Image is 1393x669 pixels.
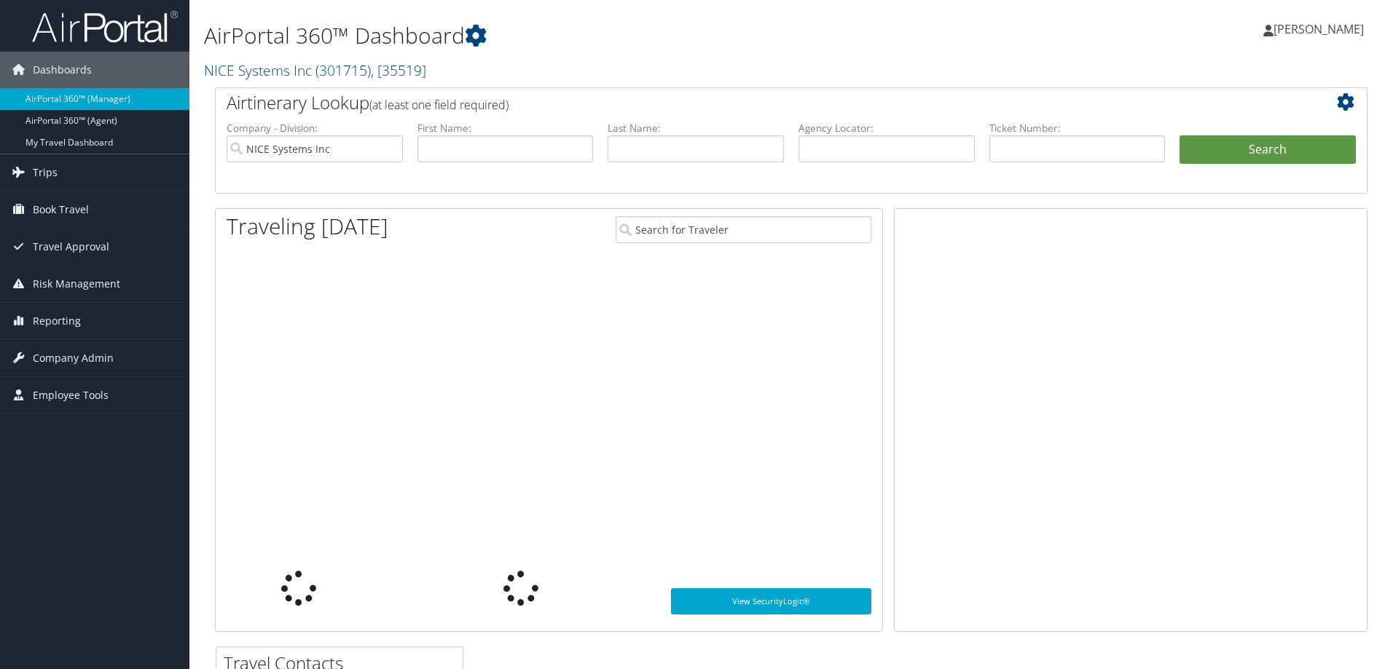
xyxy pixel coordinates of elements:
[33,191,89,228] span: Book Travel
[1274,21,1364,37] span: [PERSON_NAME]
[33,229,109,265] span: Travel Approval
[204,60,426,80] a: NICE Systems Inc
[204,20,987,51] h1: AirPortal 360™ Dashboard
[671,588,871,614] a: View SecurityLogic®
[369,97,509,113] span: (at least one field required)
[33,303,81,339] span: Reporting
[608,121,784,135] label: Last Name:
[33,154,58,191] span: Trips
[33,266,120,302] span: Risk Management
[1180,135,1356,165] button: Search
[989,121,1166,135] label: Ticket Number:
[417,121,594,135] label: First Name:
[315,60,371,80] span: ( 301715 )
[33,52,92,88] span: Dashboards
[227,211,388,242] h1: Traveling [DATE]
[33,377,109,413] span: Employee Tools
[33,340,114,376] span: Company Admin
[798,121,975,135] label: Agency Locator:
[1263,7,1378,51] a: [PERSON_NAME]
[227,90,1260,115] h2: Airtinerary Lookup
[616,216,871,243] input: Search for Traveler
[32,9,178,44] img: airportal-logo.png
[227,121,403,135] label: Company - Division:
[371,60,426,80] span: , [ 35519 ]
